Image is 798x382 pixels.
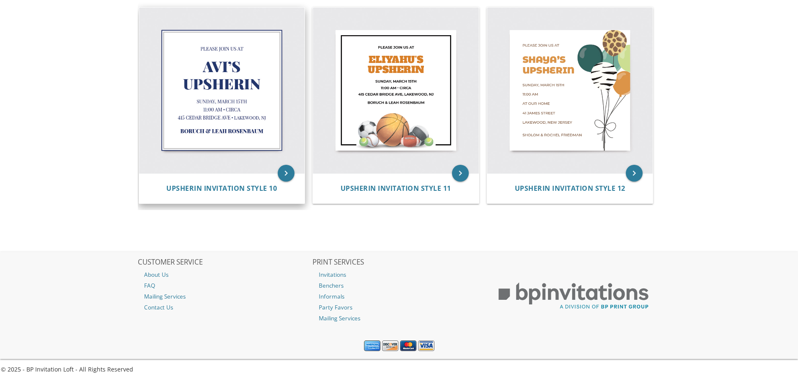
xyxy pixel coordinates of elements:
[400,340,416,351] img: MasterCard
[452,165,469,182] a: keyboard_arrow_right
[626,165,643,182] a: keyboard_arrow_right
[312,313,486,324] a: Mailing Services
[138,291,311,302] a: Mailing Services
[312,280,486,291] a: Benchers
[312,302,486,313] a: Party Favors
[515,185,625,192] a: Upsherin Invitation Style 12
[138,269,311,280] a: About Us
[166,184,277,193] span: Upsherin Invitation Style 10
[312,269,486,280] a: Invitations
[341,185,451,192] a: Upsherin Invitation Style 11
[138,258,311,267] h2: CUSTOMER SERVICE
[364,340,380,351] img: American Express
[312,258,486,267] h2: PRINT SERVICES
[487,8,653,174] img: Upsherin Invitation Style 12
[166,185,277,192] a: Upsherin Invitation Style 10
[382,340,398,351] img: Discover
[341,184,451,193] span: Upsherin Invitation Style 11
[139,8,305,174] img: Upsherin Invitation Style 10
[313,8,479,174] img: Upsherin Invitation Style 11
[138,302,311,313] a: Contact Us
[487,275,660,317] img: BP Print Group
[418,340,434,351] img: Visa
[138,280,311,291] a: FAQ
[515,184,625,193] span: Upsherin Invitation Style 12
[278,165,294,182] a: keyboard_arrow_right
[312,291,486,302] a: Informals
